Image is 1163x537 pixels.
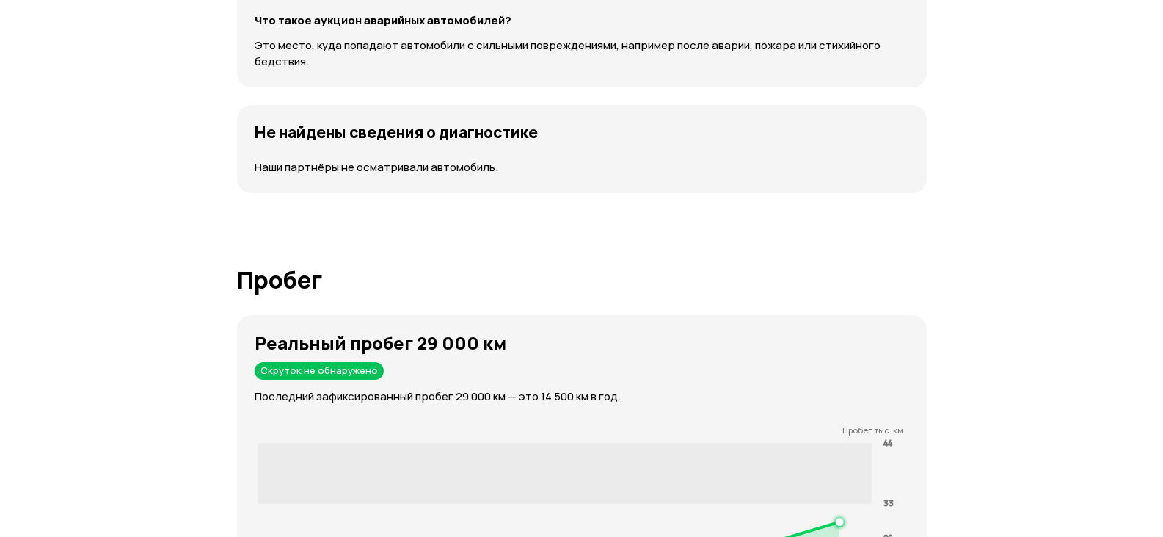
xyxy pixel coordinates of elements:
div: Скруток не обнаружено [255,362,384,380]
h4: Не найдены сведения о диагностике [255,123,538,142]
strong: Реальный пробег 29 000 км [255,331,506,355]
p: Наши партнёры не осматривали автомобиль. [255,159,909,176]
p: Последний зафиксированный пробег 29 000 км — это 14 500 км в год. [255,389,927,405]
tspan: 33 [883,497,894,508]
p: Пробег, тыс. км [255,425,903,436]
strong: Что такое аукцион аварийных автомобилей? [255,12,511,28]
tspan: 44 [883,437,892,448]
p: Это место, куда попадают автомобили с сильными повреждениями, например после аварии, пожара или с... [255,37,909,70]
h1: Пробег [237,267,927,293]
